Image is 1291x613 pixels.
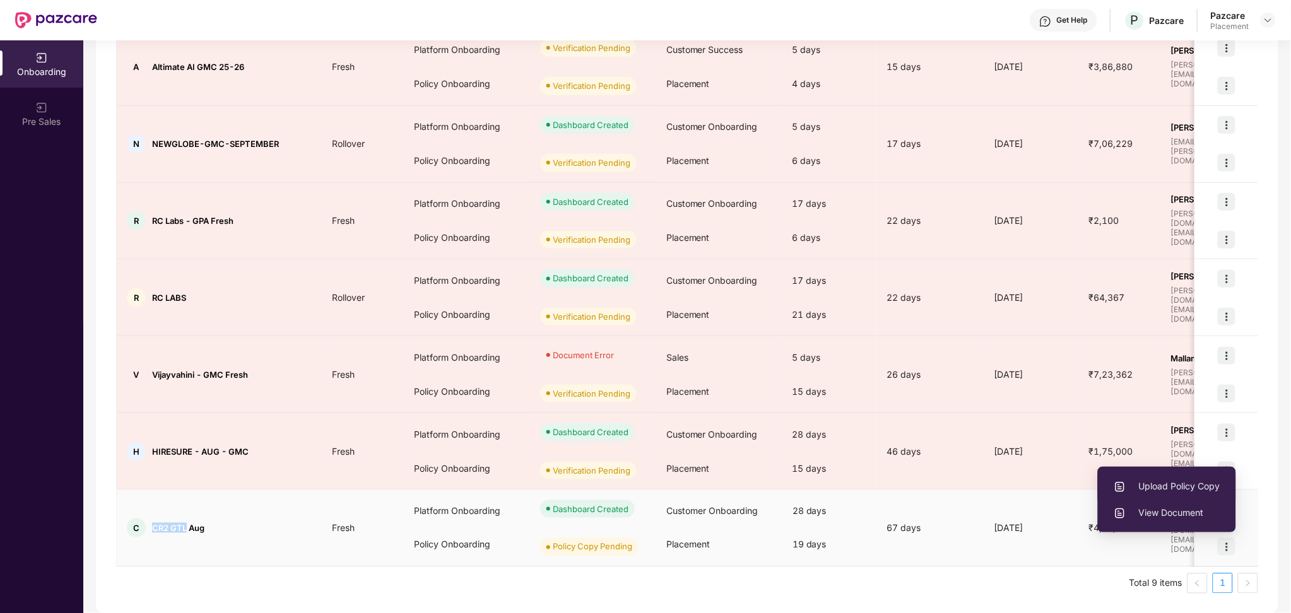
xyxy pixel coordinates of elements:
[553,540,632,553] div: Policy Copy Pending
[1114,479,1220,493] span: Upload Policy Copy
[1218,39,1235,57] img: icon
[127,57,146,76] div: A
[404,67,530,101] div: Policy Onboarding
[877,137,984,151] div: 17 days
[782,494,877,528] div: 28 days
[1171,194,1277,204] span: [PERSON_NAME] P K
[322,446,365,457] span: Fresh
[322,522,365,533] span: Fresh
[1194,580,1201,587] span: left
[1188,573,1208,593] li: Previous Page
[553,349,614,361] div: Document Error
[782,528,877,562] div: 19 days
[152,447,249,457] span: HIRESURE - AUG - GMC
[877,60,984,74] div: 15 days
[666,155,710,166] span: Placement
[322,292,375,303] span: Rollover
[1218,154,1235,172] img: icon
[1211,9,1249,21] div: Pazcare
[1218,308,1235,325] img: icon
[1218,193,1235,211] img: icon
[404,264,530,298] div: Platform Onboarding
[1079,522,1143,533] span: ₹4,73,413
[404,375,530,409] div: Policy Onboarding
[553,464,630,477] div: Verification Pending
[984,521,1079,535] div: [DATE]
[1171,286,1277,324] span: [PERSON_NAME][DOMAIN_NAME][EMAIL_ADDRESS][DOMAIN_NAME]
[1218,270,1235,288] img: icon
[666,232,710,243] span: Placement
[1171,137,1277,165] span: [EMAIL_ADDRESS][PERSON_NAME][DOMAIN_NAME]
[877,445,984,458] div: 46 days
[322,215,365,226] span: Fresh
[1079,292,1135,303] span: ₹64,367
[1218,347,1235,365] img: icon
[984,445,1079,458] div: [DATE]
[1218,116,1235,134] img: icon
[782,341,877,375] div: 5 days
[1079,215,1129,226] span: ₹2,100
[782,417,877,452] div: 28 days
[1213,574,1232,593] a: 1
[984,137,1079,151] div: [DATE]
[127,442,146,461] div: H
[1039,15,1052,28] img: svg+xml;base64,PHN2ZyBpZD0iSGVscC0zMngzMiIgeG1sbnM9Imh0dHA6Ly93d3cudzMub3JnLzIwMDAvc3ZnIiB3aWR0aD...
[782,33,877,67] div: 5 days
[127,365,146,384] div: V
[1129,573,1182,593] li: Total 9 items
[1150,15,1184,26] div: Pazcare
[1114,507,1126,520] img: svg+xml;base64,PHN2ZyBpZD0iVXBsb2FkX0xvZ3MiIGRhdGEtbmFtZT0iVXBsb2FkIExvZ3MiIHhtbG5zPSJodHRwOi8vd3...
[666,386,710,397] span: Placement
[404,187,530,221] div: Platform Onboarding
[984,60,1079,74] div: [DATE]
[404,528,530,562] div: Policy Onboarding
[1171,353,1277,363] span: Mallannagouda Patil
[1211,21,1249,32] div: Placement
[322,369,365,380] span: Fresh
[553,42,630,54] div: Verification Pending
[553,156,630,169] div: Verification Pending
[553,233,630,246] div: Verification Pending
[1218,538,1235,556] img: icon
[1171,60,1277,88] span: [PERSON_NAME][EMAIL_ADDRESS][DOMAIN_NAME]
[553,272,628,284] div: Dashboard Created
[1114,506,1220,520] span: View Document
[404,341,530,375] div: Platform Onboarding
[152,293,186,303] span: RC LABS
[1171,368,1277,396] span: [PERSON_NAME][EMAIL_ADDRESS][DOMAIN_NAME]
[782,110,877,144] div: 5 days
[666,309,710,320] span: Placement
[127,288,146,307] div: R
[1171,440,1277,477] span: [PERSON_NAME][DOMAIN_NAME][EMAIL_ADDRESS][DOMAIN_NAME]
[152,370,248,380] span: Vijayvahini - GMC Fresh
[1171,45,1277,55] span: [PERSON_NAME] S
[1171,425,1277,435] span: [PERSON_NAME] P K
[1218,77,1235,95] img: icon
[15,12,97,28] img: New Pazcare Logo
[127,518,146,537] div: C
[127,134,146,153] div: N
[152,523,204,533] span: CR2 GTL Aug
[782,375,877,409] div: 15 days
[782,67,877,101] div: 4 days
[666,505,758,516] span: Customer Onboarding
[553,426,628,438] div: Dashboard Created
[877,214,984,228] div: 22 days
[666,463,710,474] span: Placement
[1079,61,1143,72] span: ₹3,86,880
[782,187,877,221] div: 17 days
[666,78,710,89] span: Placement
[404,144,530,178] div: Policy Onboarding
[666,275,758,286] span: Customer Onboarding
[984,214,1079,228] div: [DATE]
[666,121,758,132] span: Customer Onboarding
[553,79,630,92] div: Verification Pending
[1218,424,1235,441] img: icon
[35,102,48,114] img: svg+xml;base64,PHN2ZyB3aWR0aD0iMjAiIGhlaWdodD0iMjAiIHZpZXdCb3g9IjAgMCAyMCAyMCIgZmlsbD0ibm9uZSIgeG...
[1057,15,1088,25] div: Get Help
[404,452,530,486] div: Policy Onboarding
[1171,209,1277,247] span: [PERSON_NAME][DOMAIN_NAME][EMAIL_ADDRESS][DOMAIN_NAME]
[782,452,877,486] div: 15 days
[1244,580,1252,587] span: right
[1263,15,1273,25] img: svg+xml;base64,PHN2ZyBpZD0iRHJvcGRvd24tMzJ4MzIiIHhtbG5zPSJodHRwOi8vd3d3LnczLm9yZy8yMDAwL3N2ZyIgd2...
